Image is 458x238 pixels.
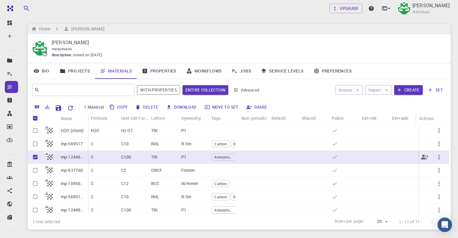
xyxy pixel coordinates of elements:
a: Preferences [309,63,357,79]
div: Open Intercom Messenger [438,218,452,232]
p: C [91,141,94,147]
div: Ext+lnk [359,112,389,124]
div: Shared [302,112,316,124]
span: Individual [413,9,430,15]
div: Name [58,113,88,124]
p: TRI [151,128,157,134]
p: R-3m [181,141,192,147]
div: Formula [91,112,107,124]
p: C10 [121,141,129,147]
div: Non-periodic [241,112,267,124]
button: Save Explorer Settings [52,102,64,114]
div: Icon [43,113,58,124]
p: 1 Material [84,104,104,110]
p: mp-1095633 [61,181,85,187]
button: Import [365,85,391,95]
div: Ext+lnk [362,112,376,124]
p: mp-569517 [61,141,83,147]
div: Non-periodic [238,112,269,124]
a: Upgrade [329,4,362,13]
button: Reset Explorer Settings [64,102,76,114]
p: C10 [121,194,129,200]
span: Filter throughout whole library including sets (folders) [182,85,228,95]
div: Ext+web [389,112,419,124]
p: H2O (clone) [61,128,84,134]
div: Actions [416,113,446,124]
span: Diamond 15R [231,194,254,199]
button: Copy [107,102,130,112]
a: Properties [137,63,181,79]
span: Carbon [212,194,229,199]
div: Symmetry [178,112,208,124]
p: H2 O1 [121,128,133,134]
div: Unit Cell Formula [121,112,148,124]
div: Unit Cell Formula [118,112,148,124]
a: Materials [95,63,137,79]
p: ORCF [151,167,162,173]
p: TRI [151,154,157,160]
button: Export [42,102,52,112]
button: Share [245,102,270,112]
button: Move to set [203,102,241,112]
p: P1 [181,154,186,160]
button: Entire collection [182,85,228,95]
div: Actions [419,113,434,124]
p: RHL [151,141,159,147]
div: Tags [208,112,238,124]
div: 20 [367,217,389,226]
p: mp-1244913 [61,207,85,213]
img: logo [5,5,13,11]
div: Lattice [148,112,178,124]
p: H2O [91,128,99,134]
p: P1 [181,207,186,213]
p: R-3m [181,194,192,200]
button: With properties [137,85,180,95]
p: TRI [151,207,157,213]
div: Ext+web [392,112,408,124]
div: Tags [211,112,221,124]
button: Columns [32,102,42,112]
div: Symmetry [181,112,201,124]
div: 1 row selected [33,219,60,225]
p: C100 [121,154,131,160]
p: C100 [121,207,131,213]
p: C [91,154,94,160]
button: Create [394,85,423,95]
button: Advanced [231,85,262,95]
p: mp-937760 [61,167,83,173]
button: Share [417,150,432,164]
a: Service Levels [256,63,309,79]
a: Workflows [181,63,227,79]
p: mp-1244913 [61,154,85,160]
p: P1 [181,128,186,134]
div: Default [272,112,286,124]
p: BCC [151,181,159,187]
p: [PERSON_NAME] [413,2,450,9]
div: Formula [88,112,118,124]
button: Actions [335,85,363,95]
p: [PERSON_NAME] [52,39,441,46]
img: Mary Quenie Velasco [398,2,410,14]
button: set [425,85,446,95]
div: Lattice [151,112,165,124]
span: Show only materials with calculated properties [137,85,180,95]
div: Name [61,113,72,124]
p: Fmmm [181,167,195,173]
p: mp-569517 (clone) [61,194,85,200]
span: maquevans [52,46,72,51]
span: Carbon [212,181,229,186]
p: C [91,167,94,173]
span: Amorphous [212,208,236,213]
p: 1–11 of 11 [399,219,420,225]
span: description : [52,52,72,58]
span: Carbon [212,141,229,147]
p: C [91,181,94,187]
nav: breadcrumb [30,26,106,32]
p: I4/mmm [181,181,198,187]
button: Download [164,102,199,112]
a: Jobs [226,63,256,79]
p: C12 [121,181,129,187]
span: Diamond 15R [231,141,254,147]
span: Joined on [DATE] [72,52,102,58]
span: Amorphous [212,155,236,160]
